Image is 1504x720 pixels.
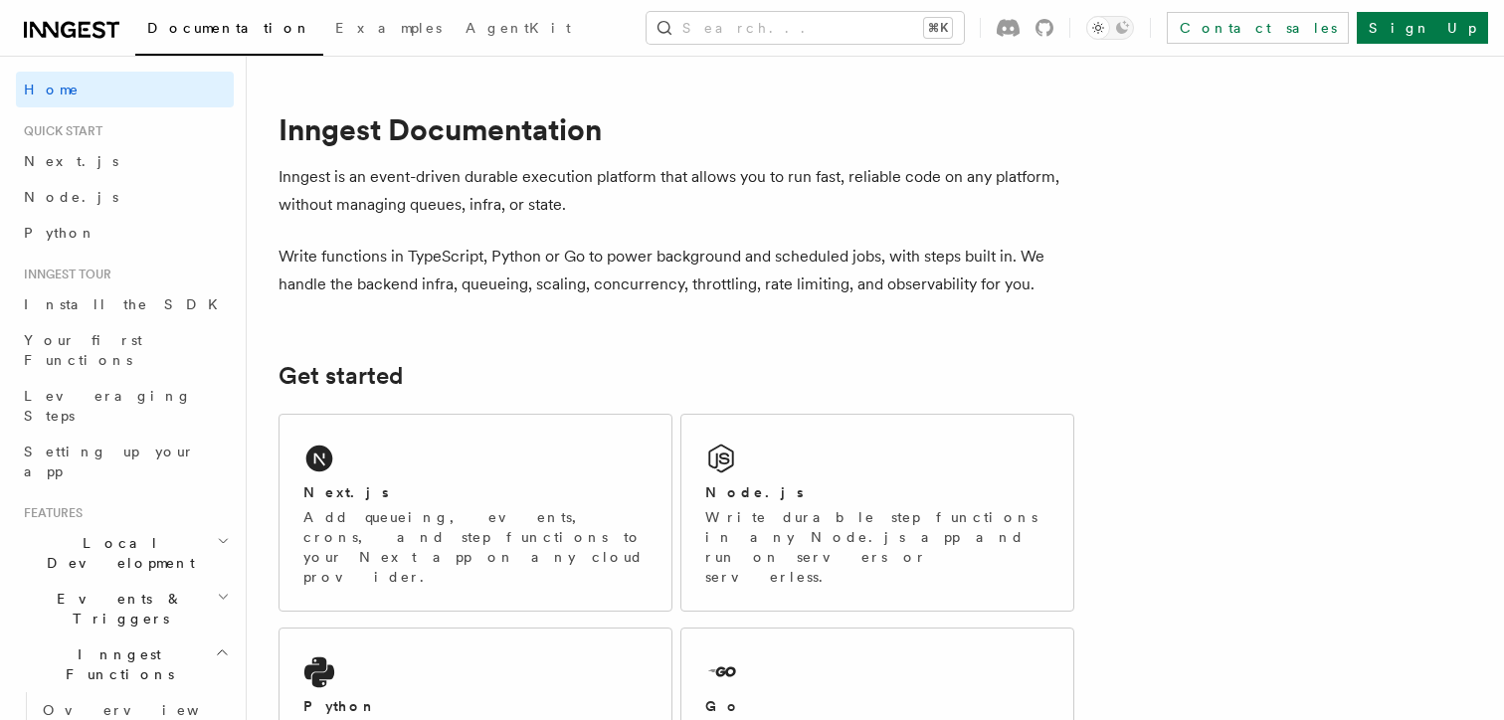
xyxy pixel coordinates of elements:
p: Add queueing, events, crons, and step functions to your Next app on any cloud provider. [303,507,648,587]
span: Features [16,505,83,521]
span: Setting up your app [24,444,195,479]
h2: Go [705,696,741,716]
button: Local Development [16,525,234,581]
p: Inngest is an event-driven durable execution platform that allows you to run fast, reliable code ... [279,163,1074,219]
a: Your first Functions [16,322,234,378]
span: Examples [335,20,442,36]
h2: Next.js [303,482,389,502]
h2: Node.js [705,482,804,502]
span: Events & Triggers [16,589,217,629]
button: Inngest Functions [16,636,234,692]
span: Your first Functions [24,332,142,368]
a: Get started [279,362,403,390]
a: Node.js [16,179,234,215]
button: Events & Triggers [16,581,234,636]
a: Next.jsAdd queueing, events, crons, and step functions to your Next app on any cloud provider. [279,414,672,612]
a: Python [16,215,234,251]
span: Next.js [24,153,118,169]
span: Inngest tour [16,267,111,282]
span: Overview [43,702,248,718]
h2: Python [303,696,377,716]
span: Python [24,225,96,241]
kbd: ⌘K [924,18,952,38]
h1: Inngest Documentation [279,111,1074,147]
span: Node.js [24,189,118,205]
a: Install the SDK [16,286,234,322]
a: Contact sales [1167,12,1349,44]
span: Quick start [16,123,102,139]
span: Inngest Functions [16,644,215,684]
button: Search...⌘K [647,12,964,44]
p: Write durable step functions in any Node.js app and run on servers or serverless. [705,507,1049,587]
a: Sign Up [1357,12,1488,44]
a: Examples [323,6,454,54]
span: Install the SDK [24,296,230,312]
button: Toggle dark mode [1086,16,1134,40]
a: AgentKit [454,6,583,54]
span: Documentation [147,20,311,36]
a: Documentation [135,6,323,56]
a: Next.js [16,143,234,179]
p: Write functions in TypeScript, Python or Go to power background and scheduled jobs, with steps bu... [279,243,1074,298]
span: AgentKit [466,20,571,36]
a: Node.jsWrite durable step functions in any Node.js app and run on servers or serverless. [680,414,1074,612]
span: Home [24,80,80,99]
span: Leveraging Steps [24,388,192,424]
a: Setting up your app [16,434,234,489]
a: Home [16,72,234,107]
a: Leveraging Steps [16,378,234,434]
span: Local Development [16,533,217,573]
